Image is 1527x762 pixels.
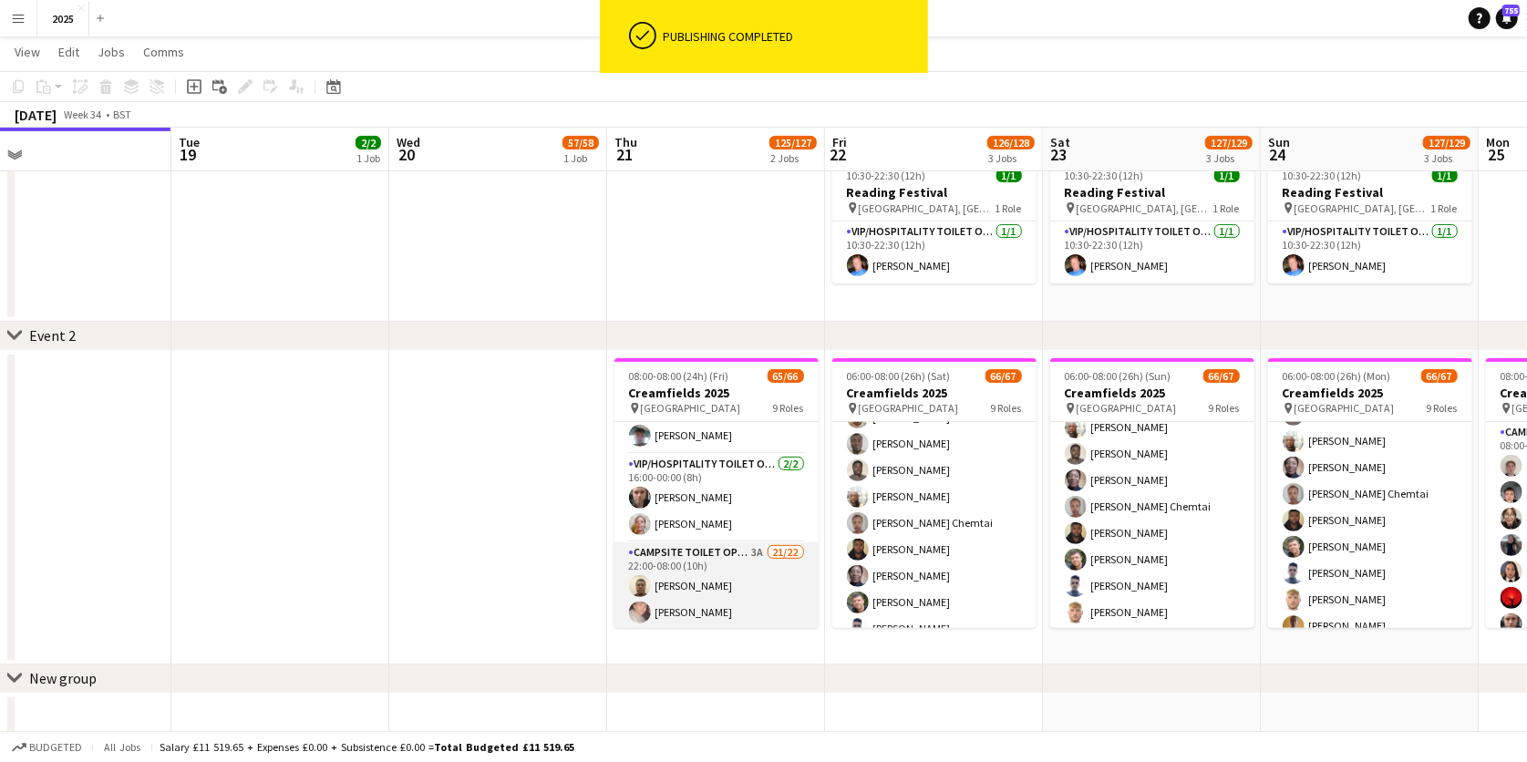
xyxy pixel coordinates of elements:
span: [GEOGRAPHIC_DATA] [641,401,741,415]
span: 1 Role [1213,201,1240,215]
span: 1/1 [1214,169,1240,182]
span: Mon [1486,134,1510,150]
app-job-card: 06:00-08:00 (26h) (Sun)66/67Creamfields 2025 [GEOGRAPHIC_DATA]9 Roles[PERSON_NAME][PERSON_NAME][P... [1050,358,1254,628]
div: Publishing completed [664,28,921,45]
span: Fri [832,134,847,150]
span: 20 [394,144,420,165]
span: 19 [176,144,200,165]
span: 1/1 [1432,169,1458,182]
app-card-role: VIP/Hospitality Toilet Operative1/110:30-22:30 (12h)[PERSON_NAME] [832,221,1037,283]
span: 9 Roles [1427,401,1458,415]
button: 2025 [37,1,89,36]
app-card-role: VIP/Hospitality Toilet Operative2/216:00-00:00 (8h)[PERSON_NAME][PERSON_NAME] [614,454,819,542]
div: 3 Jobs [1206,151,1252,165]
span: [GEOGRAPHIC_DATA] [1295,401,1395,415]
app-card-role: [PERSON_NAME][PERSON_NAME][PERSON_NAME][PERSON_NAME][PERSON_NAME][PERSON_NAME] Chemtai[PERSON_NAM... [1050,119,1254,736]
span: 9 Roles [991,401,1022,415]
span: 25 [1483,144,1510,165]
span: Budgeted [29,741,82,754]
h3: Reading Festival [1050,184,1254,201]
span: 24 [1265,144,1290,165]
h3: Reading Festival [832,184,1037,201]
h3: Reading Festival [1268,184,1472,201]
span: Comms [143,44,184,60]
span: 127/129 [1423,136,1470,149]
app-job-card: 10:30-22:30 (12h)1/1Reading Festival [GEOGRAPHIC_DATA], [GEOGRAPHIC_DATA]1 RoleVIP/Hospitality To... [1268,158,1472,283]
span: 06:00-08:00 (26h) (Sat) [847,369,951,383]
app-job-card: 08:00-08:00 (24h) (Fri)65/66Creamfields 2025 [GEOGRAPHIC_DATA]9 RolesNorth [PERSON_NAME][PERSON_N... [614,358,819,628]
span: [GEOGRAPHIC_DATA], [GEOGRAPHIC_DATA] [1295,201,1431,215]
span: 1 Role [996,201,1022,215]
h3: Creamfields 2025 [832,385,1037,401]
app-card-role: VIP/Hospitality Toilet Operative1/110:30-22:30 (12h)[PERSON_NAME] [1050,221,1254,283]
h3: Creamfields 2025 [1050,385,1254,401]
span: [GEOGRAPHIC_DATA] [859,401,959,415]
span: 10:30-22:30 (12h) [847,169,926,182]
span: 10:30-22:30 (12h) [1283,169,1362,182]
span: Sat [1050,134,1070,150]
span: [GEOGRAPHIC_DATA], [GEOGRAPHIC_DATA] [859,201,996,215]
span: Total Budgeted £11 519.65 [434,740,574,754]
span: 06:00-08:00 (26h) (Sun) [1065,369,1171,383]
span: 65/66 [768,369,804,383]
span: All jobs [100,740,144,754]
span: 66/67 [1421,369,1458,383]
span: 57/58 [562,136,599,149]
div: 2 Jobs [770,151,816,165]
span: 21 [612,144,637,165]
span: 06:00-08:00 (26h) (Mon) [1283,369,1391,383]
div: 1 Job [356,151,380,165]
div: [DATE] [15,106,57,124]
span: 08:00-08:00 (24h) (Fri) [629,369,729,383]
div: 1 Job [563,151,598,165]
span: 23 [1047,144,1070,165]
a: Jobs [90,40,132,64]
app-job-card: 10:30-22:30 (12h)1/1Reading Festival [GEOGRAPHIC_DATA], [GEOGRAPHIC_DATA]1 RoleVIP/Hospitality To... [1050,158,1254,283]
span: 66/67 [985,369,1022,383]
div: New group [29,669,97,687]
span: Sun [1268,134,1290,150]
app-job-card: 06:00-08:00 (26h) (Sat)66/67Creamfields 2025 [GEOGRAPHIC_DATA]9 Roles[PERSON_NAME][PERSON_NAME][P... [832,358,1037,628]
span: 125/127 [769,136,817,149]
div: Salary £11 519.65 + Expenses £0.00 + Subsistence £0.00 = [160,740,574,754]
div: BST [113,108,131,121]
div: Event 2 [29,326,76,345]
span: [GEOGRAPHIC_DATA], [GEOGRAPHIC_DATA] [1077,201,1213,215]
span: 22 [830,144,847,165]
span: 2/2 [356,136,381,149]
app-card-role: VIP/Hospitality Toilet Operative1/110:30-22:30 (12h)[PERSON_NAME] [1268,221,1472,283]
span: 1/1 [996,169,1022,182]
div: 3 Jobs [1424,151,1470,165]
button: Budgeted [9,737,85,757]
a: Edit [51,40,87,64]
span: View [15,44,40,60]
span: [GEOGRAPHIC_DATA] [1077,401,1177,415]
span: Edit [58,44,79,60]
h3: Creamfields 2025 [614,385,819,401]
span: 126/128 [987,136,1035,149]
span: Wed [397,134,420,150]
app-job-card: 10:30-22:30 (12h)1/1Reading Festival [GEOGRAPHIC_DATA], [GEOGRAPHIC_DATA]1 RoleVIP/Hospitality To... [832,158,1037,283]
span: 755 [1502,5,1520,16]
div: 3 Jobs [988,151,1034,165]
span: 66/67 [1203,369,1240,383]
h3: Creamfields 2025 [1268,385,1472,401]
span: 1 Role [1431,201,1458,215]
span: Week 34 [60,108,106,121]
span: 127/129 [1205,136,1253,149]
a: Comms [136,40,191,64]
a: 755 [1496,7,1518,29]
span: Thu [614,134,637,150]
span: 9 Roles [773,401,804,415]
app-job-card: 06:00-08:00 (26h) (Mon)66/67Creamfields 2025 [GEOGRAPHIC_DATA]9 Roles[PERSON_NAME][PERSON_NAME][P... [1268,358,1472,628]
span: 9 Roles [1209,401,1240,415]
span: 10:30-22:30 (12h) [1065,169,1144,182]
a: View [7,40,47,64]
